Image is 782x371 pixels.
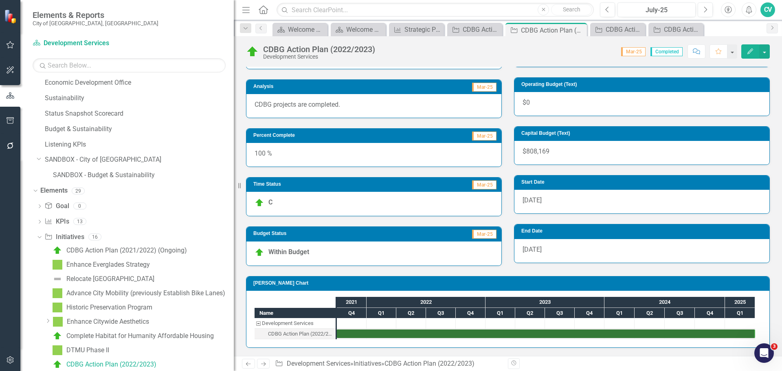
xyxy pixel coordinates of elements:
a: Status Snapshot Scorecard [45,109,234,119]
span: Mar-25 [472,132,496,140]
img: IP [53,303,62,312]
h3: Analysis [253,84,362,89]
button: CV [760,2,775,17]
img: C [246,45,259,58]
div: Q4 [695,308,725,318]
a: Welcome Page [275,24,325,35]
a: Economic Development Office [45,78,234,88]
div: Task: Development Services Start date: 2021-10-01 End date: 2021-10-02 [255,318,336,329]
div: Q3 [426,308,456,318]
img: IP [53,288,62,298]
span: Mar-25 [472,180,496,189]
div: Development Services [263,54,375,60]
a: Enhance Everglades Strategy [51,258,150,271]
div: Enhance Citywide Aesthetics [67,318,149,325]
a: Sustainability [45,94,234,103]
a: Goal [44,202,69,211]
div: Strategic Plan [404,24,442,35]
img: IP [53,345,62,355]
a: Initiatives [44,233,84,242]
div: 100 % [246,143,501,167]
span: Mar-25 [621,47,646,56]
div: Historic Preservation Program [66,304,152,311]
span: Within Budget [268,248,309,256]
div: Q1 [725,308,755,318]
div: Name [255,308,336,318]
a: Complete Habitat for Humanity Affordable Housing [51,329,214,342]
a: SANDBOX - City of [GEOGRAPHIC_DATA] [45,155,234,165]
h3: Start Date [521,180,765,185]
img: C [53,331,62,341]
div: Q4 [575,308,604,318]
div: Q3 [665,308,695,318]
div: CDBG Action Plan (2024/2025) [664,24,701,35]
h3: Percent Complete [253,133,405,138]
span: Completed [650,47,683,56]
div: CDBG Action Plan (2022/2023) [66,361,156,368]
a: Relocate [GEOGRAPHIC_DATA] [51,272,154,285]
div: Q1 [367,308,396,318]
span: C [268,199,272,206]
span: 3 [771,343,778,350]
div: » » [275,359,502,369]
div: 2021 [337,297,367,307]
div: Q2 [396,308,426,318]
h3: Budget Status [253,231,392,236]
div: Q2 [515,308,545,318]
a: Development Services [33,39,134,48]
img: C [255,198,264,208]
div: CDBG Action Plan (2022/2023) [255,329,336,339]
iframe: Intercom live chat [754,343,774,363]
span: $0 [523,99,530,106]
div: CDBG Action Plan (2022/2023) [268,329,333,339]
div: Q4 [337,308,367,318]
a: Budget & Sustainability [45,125,234,134]
div: CDBG Action Plan (2023/2024) [606,24,643,35]
div: CDBG Action Plan (2022/2023) [384,360,474,367]
a: DTMU Phase II [51,344,109,357]
span: Mar-25 [472,230,496,239]
div: CDBG Action Plan (2021/2022) (Ongoing) [66,247,187,254]
h3: Time Status [253,182,381,187]
a: CDBG Action Plan (2023/2024) [592,24,643,35]
div: Q1 [485,308,515,318]
img: ClearPoint Strategy [4,9,18,23]
p: CDBG projects are completed. [255,100,493,110]
a: CDBG Action Plan (2021/2022) (Ongoing) [449,24,500,35]
div: 2025 [725,297,755,307]
div: 2023 [485,297,604,307]
div: Relocate [GEOGRAPHIC_DATA] [66,275,154,283]
a: KPIs [44,217,69,226]
a: CDBG Action Plan (2022/2023) [51,358,156,371]
a: CDBG Action Plan (2021/2022) (Ongoing) [51,244,187,257]
small: City of [GEOGRAPHIC_DATA], [GEOGRAPHIC_DATA] [33,20,158,26]
a: Initiatives [354,360,381,367]
button: July-25 [617,2,696,17]
div: Q3 [545,308,575,318]
a: CDBG Action Plan (2024/2025) [650,24,701,35]
span: [DATE] [523,196,542,204]
span: Elements & Reports [33,10,158,20]
img: IP [53,317,63,327]
img: C [53,246,62,255]
div: July-25 [620,5,693,15]
a: Advance City Mobility (previously Establish Bike Lanes) [51,287,225,300]
div: Q1 [604,308,635,318]
button: Search [551,4,592,15]
div: 2024 [604,297,725,307]
div: Welcome Page [288,24,325,35]
div: Complete Habitat for Humanity Affordable Housing [66,332,214,340]
a: Listening KPIs [45,140,234,149]
div: CDBG Action Plan (2022/2023) [263,45,375,54]
img: Not Defined [53,274,62,284]
h3: [PERSON_NAME] Chart [253,281,765,286]
input: Search ClearPoint... [277,3,594,17]
h3: Operating Budget (Text) [521,82,765,87]
a: Development Services [287,360,350,367]
img: C [53,360,62,369]
img: IP [53,260,62,270]
a: Strategic Plan [391,24,442,35]
h3: End Date [521,228,765,234]
div: DTMU Phase II [66,347,109,354]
